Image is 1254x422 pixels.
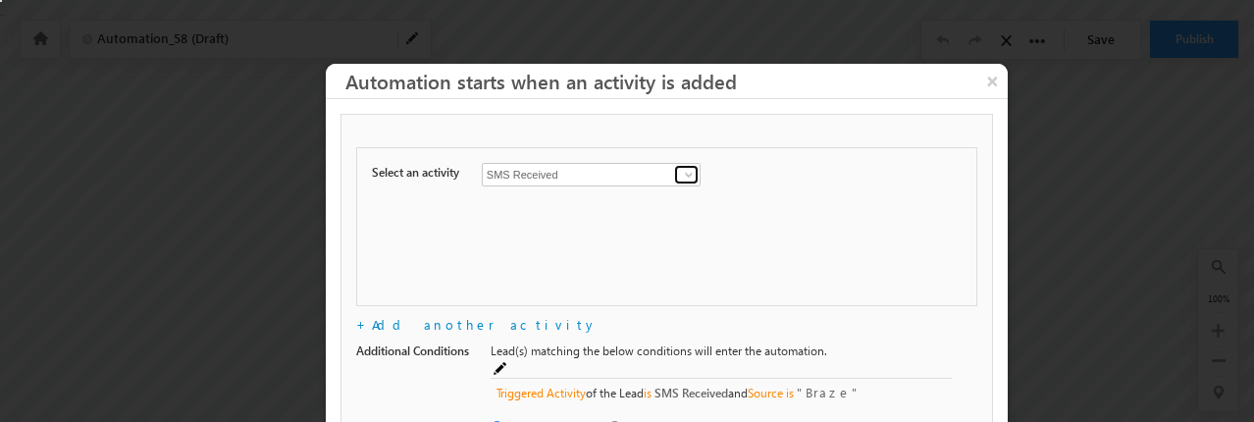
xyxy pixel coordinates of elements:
button: × [977,64,1009,98]
div: + [356,316,977,334]
span: Select an activity [372,165,459,180]
span: Triggered Activity [496,386,586,400]
span: Lead(s) matching the below conditions will enter the automation. [491,343,929,360]
input: Type to Search [482,163,701,186]
span: is [644,386,652,400]
span: is [786,386,794,400]
span: Additional Conditions [356,343,469,360]
a: Add another activity [372,316,598,333]
span: of the Lead and [496,386,861,400]
span: Braze [797,384,861,400]
h3: Automation starts when an activity is added [345,64,1008,98]
span: SMS Received [654,386,728,400]
span: Source [748,386,783,400]
a: Show All Items [674,165,699,185]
